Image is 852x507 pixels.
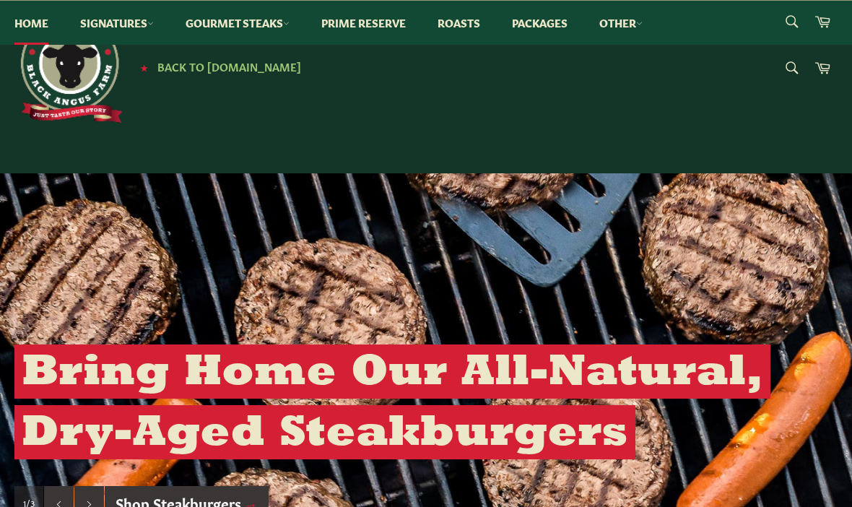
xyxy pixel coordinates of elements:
[171,1,304,45] a: Gourmet Steaks
[133,61,301,73] a: ★ Back to [DOMAIN_NAME]
[140,61,148,73] span: ★
[307,1,420,45] a: Prime Reserve
[14,14,123,123] img: Roseda Beef
[66,1,168,45] a: Signatures
[157,58,301,74] span: Back to [DOMAIN_NAME]
[497,1,582,45] a: Packages
[14,344,770,459] h2: Bring Home Our All-Natural, Dry-Aged Steakburgers
[585,1,657,45] a: Other
[423,1,495,45] a: Roasts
